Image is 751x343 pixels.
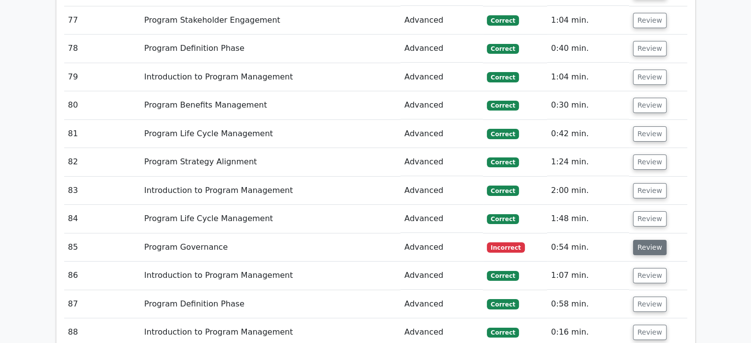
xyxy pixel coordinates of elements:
td: Program Strategy Alignment [140,148,400,176]
td: Program Definition Phase [140,35,400,63]
td: 1:48 min. [547,205,629,233]
td: Advanced [400,6,483,35]
td: 87 [64,290,141,318]
td: 0:40 min. [547,35,629,63]
td: Program Benefits Management [140,91,400,119]
button: Review [633,325,667,340]
button: Review [633,13,667,28]
span: Correct [487,299,519,309]
td: 86 [64,262,141,290]
span: Correct [487,328,519,338]
td: 1:24 min. [547,148,629,176]
td: Program Life Cycle Management [140,120,400,148]
td: 81 [64,120,141,148]
span: Correct [487,157,519,167]
td: 82 [64,148,141,176]
td: Program Definition Phase [140,290,400,318]
td: Introduction to Program Management [140,63,400,91]
span: Correct [487,44,519,54]
td: Program Life Cycle Management [140,205,400,233]
button: Review [633,98,667,113]
span: Correct [487,15,519,25]
td: 85 [64,233,141,262]
button: Review [633,126,667,142]
span: Correct [487,214,519,224]
button: Review [633,268,667,283]
td: 79 [64,63,141,91]
td: Program Governance [140,233,400,262]
td: 1:04 min. [547,6,629,35]
td: Advanced [400,120,483,148]
td: 2:00 min. [547,177,629,205]
td: Advanced [400,233,483,262]
span: Incorrect [487,242,525,252]
td: 1:04 min. [547,63,629,91]
button: Review [633,240,667,255]
button: Review [633,297,667,312]
td: Advanced [400,205,483,233]
td: 78 [64,35,141,63]
td: 0:30 min. [547,91,629,119]
button: Review [633,70,667,85]
td: Advanced [400,63,483,91]
td: Advanced [400,177,483,205]
button: Review [633,183,667,198]
td: Program Stakeholder Engagement [140,6,400,35]
td: 0:42 min. [547,120,629,148]
td: Advanced [400,35,483,63]
td: Advanced [400,262,483,290]
td: 80 [64,91,141,119]
td: Advanced [400,91,483,119]
td: 84 [64,205,141,233]
td: 83 [64,177,141,205]
span: Correct [487,72,519,82]
td: Introduction to Program Management [140,177,400,205]
span: Correct [487,186,519,195]
td: 1:07 min. [547,262,629,290]
td: 77 [64,6,141,35]
span: Correct [487,129,519,139]
button: Review [633,41,667,56]
td: Introduction to Program Management [140,262,400,290]
td: Advanced [400,290,483,318]
span: Correct [487,271,519,281]
span: Correct [487,101,519,111]
td: Advanced [400,148,483,176]
button: Review [633,211,667,227]
td: 0:54 min. [547,233,629,262]
button: Review [633,154,667,170]
td: 0:58 min. [547,290,629,318]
